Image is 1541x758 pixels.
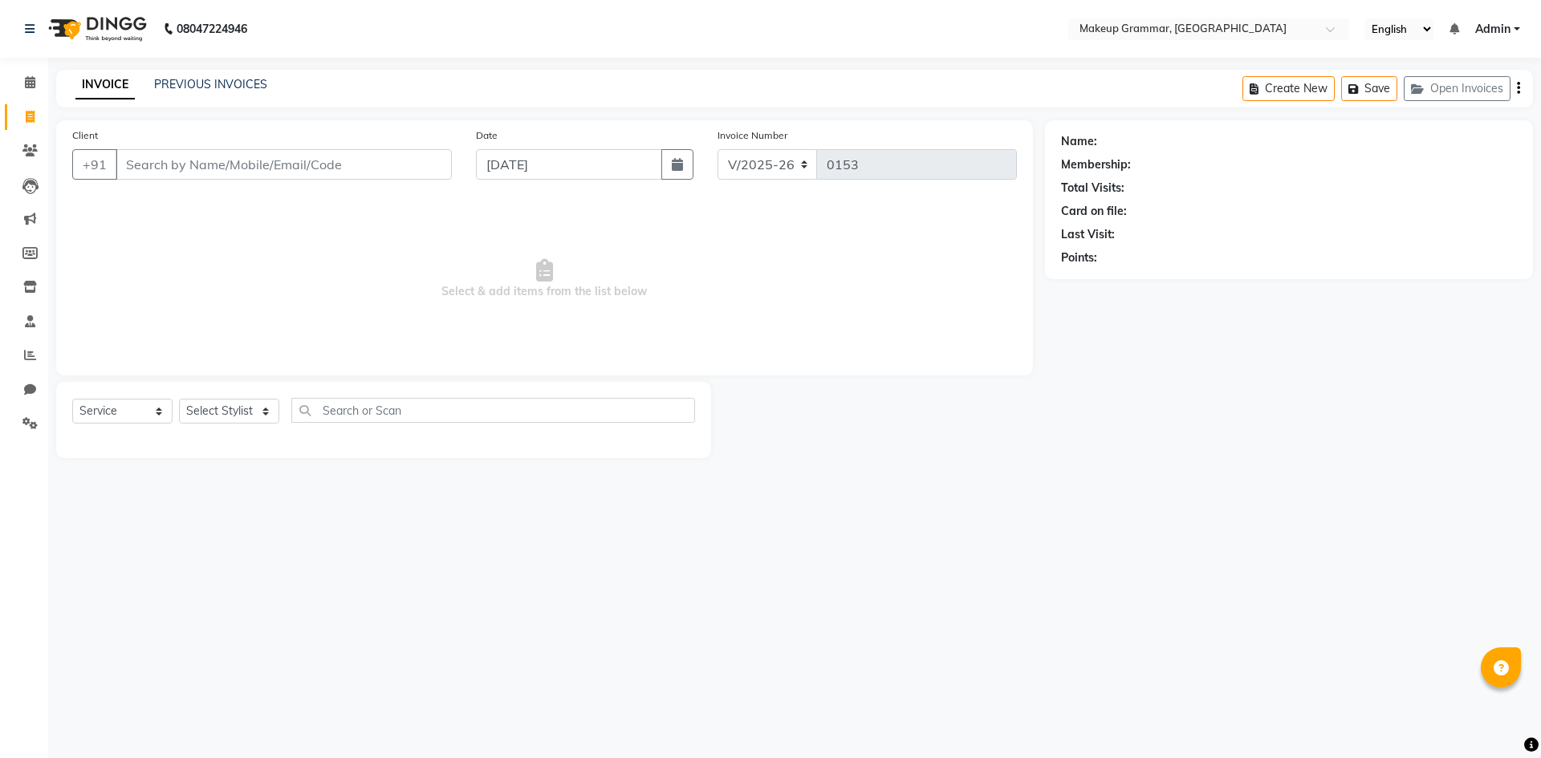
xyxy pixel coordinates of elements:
[41,6,151,51] img: logo
[718,128,787,143] label: Invoice Number
[291,398,695,423] input: Search or Scan
[72,149,117,180] button: +91
[476,128,498,143] label: Date
[1475,21,1511,38] span: Admin
[1061,226,1115,243] div: Last Visit:
[75,71,135,99] a: INVOICE
[177,6,247,51] b: 08047224946
[1061,133,1097,150] div: Name:
[1061,156,1131,173] div: Membership:
[1061,249,1097,266] div: Points:
[1341,76,1397,101] button: Save
[1061,203,1127,220] div: Card on file:
[154,77,267,91] a: PREVIOUS INVOICES
[1242,76,1335,101] button: Create New
[1474,694,1525,742] iframe: chat widget
[1061,180,1124,197] div: Total Visits:
[116,149,452,180] input: Search by Name/Mobile/Email/Code
[72,128,98,143] label: Client
[1404,76,1511,101] button: Open Invoices
[72,199,1017,359] span: Select & add items from the list below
